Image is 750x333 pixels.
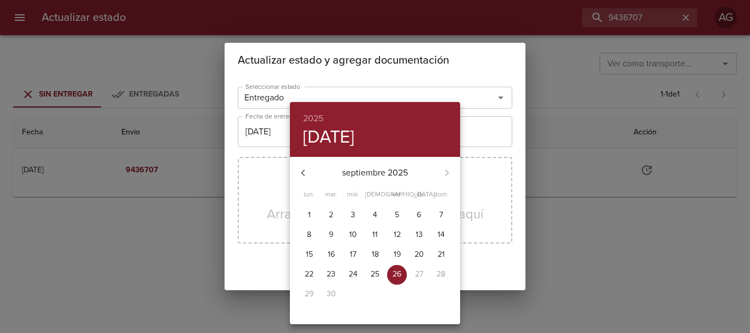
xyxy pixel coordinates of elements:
[417,210,421,221] p: 6
[395,210,399,221] p: 5
[343,265,363,285] button: 24
[371,269,379,280] p: 25
[350,249,356,260] p: 17
[431,245,451,265] button: 21
[365,245,385,265] button: 18
[303,111,323,126] button: 2025
[365,225,385,245] button: 11
[365,189,385,200] span: [DEMOGRAPHIC_DATA].
[343,225,363,245] button: 10
[409,206,429,225] button: 6
[299,189,319,200] span: lun.
[349,229,357,240] p: 10
[415,249,424,260] p: 20
[387,225,407,245] button: 12
[372,249,379,260] p: 18
[316,166,434,179] p: septiembre 2025
[329,229,333,240] p: 9
[328,249,335,260] p: 16
[438,249,445,260] p: 21
[372,229,378,240] p: 11
[351,210,355,221] p: 3
[308,210,311,221] p: 1
[327,269,335,280] p: 23
[305,269,314,280] p: 22
[343,189,363,200] span: mié.
[349,269,357,280] p: 24
[409,245,429,265] button: 20
[439,210,443,221] p: 7
[393,269,401,280] p: 26
[343,245,363,265] button: 17
[387,206,407,225] button: 5
[321,206,341,225] button: 2
[438,229,445,240] p: 14
[409,225,429,245] button: 13
[321,245,341,265] button: 16
[321,225,341,245] button: 9
[365,206,385,225] button: 4
[329,210,333,221] p: 2
[343,206,363,225] button: 3
[299,245,319,265] button: 15
[373,210,377,221] p: 4
[365,265,385,285] button: 25
[431,189,451,200] span: dom.
[394,229,401,240] p: 12
[321,189,341,200] span: mar.
[299,225,319,245] button: 8
[299,265,319,285] button: 22
[409,189,429,200] span: sáb.
[321,265,341,285] button: 23
[394,249,401,260] p: 19
[416,229,423,240] p: 13
[431,225,451,245] button: 14
[299,206,319,225] button: 1
[307,229,311,240] p: 8
[387,245,407,265] button: 19
[431,206,451,225] button: 7
[306,249,313,260] p: 15
[387,189,407,200] span: vie.
[303,126,354,148] button: [DATE]
[387,265,407,285] button: 26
